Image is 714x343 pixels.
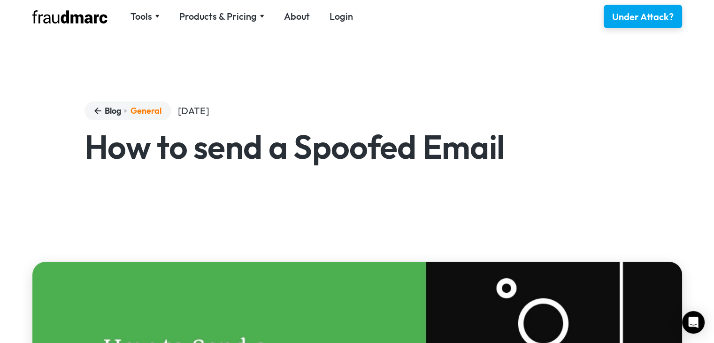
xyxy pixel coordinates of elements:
[131,10,160,23] div: Tools
[179,10,264,23] div: Products & Pricing
[178,104,209,117] div: [DATE]
[105,105,121,117] div: Blog
[330,10,353,23] a: Login
[84,130,630,163] h1: How to send a Spoofed Email
[604,5,682,28] a: Under Attack?
[131,105,161,117] a: General
[94,105,121,117] a: Blog
[131,10,152,23] div: Tools
[612,10,674,23] div: Under Attack?
[682,311,705,334] div: Open Intercom Messenger
[284,10,310,23] a: About
[179,10,257,23] div: Products & Pricing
